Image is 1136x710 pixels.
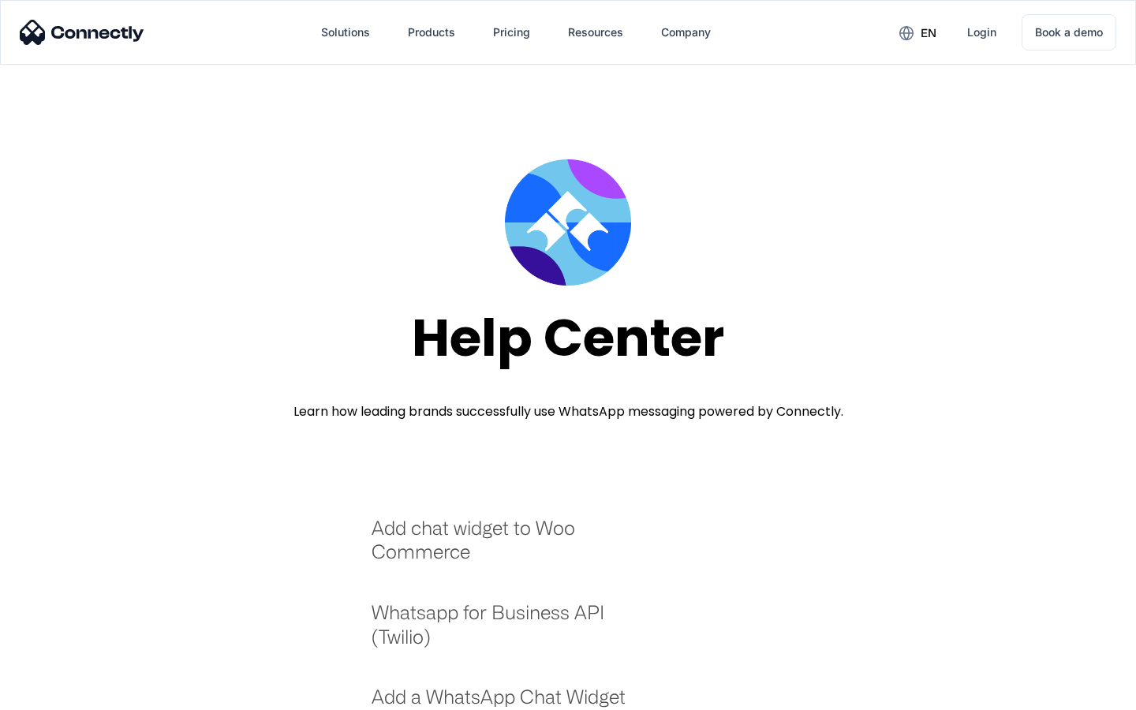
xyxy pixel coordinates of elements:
[568,21,623,43] div: Resources
[921,22,936,44] div: en
[408,21,455,43] div: Products
[412,309,724,367] div: Help Center
[661,21,711,43] div: Company
[955,13,1009,51] a: Login
[1022,14,1116,50] a: Book a demo
[321,21,370,43] div: Solutions
[20,20,144,45] img: Connectly Logo
[372,516,647,580] a: Add chat widget to Woo Commerce
[480,13,543,51] a: Pricing
[967,21,996,43] div: Login
[372,600,647,664] a: Whatsapp for Business API (Twilio)
[32,682,95,704] ul: Language list
[16,682,95,704] aside: Language selected: English
[493,21,530,43] div: Pricing
[293,402,843,421] div: Learn how leading brands successfully use WhatsApp messaging powered by Connectly.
